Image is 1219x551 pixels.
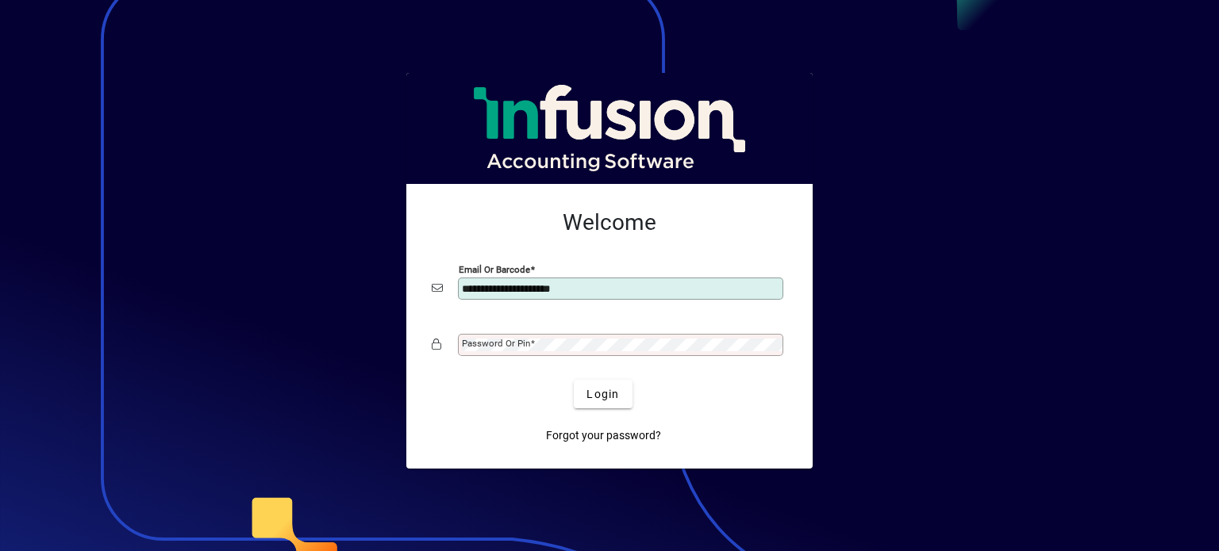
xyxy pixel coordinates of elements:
span: Login [586,386,619,403]
span: Forgot your password? [546,427,661,444]
mat-label: Password or Pin [462,338,530,349]
h2: Welcome [432,209,787,236]
button: Login [574,380,632,408]
mat-label: Email or Barcode [459,264,530,275]
a: Forgot your password? [540,421,667,450]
